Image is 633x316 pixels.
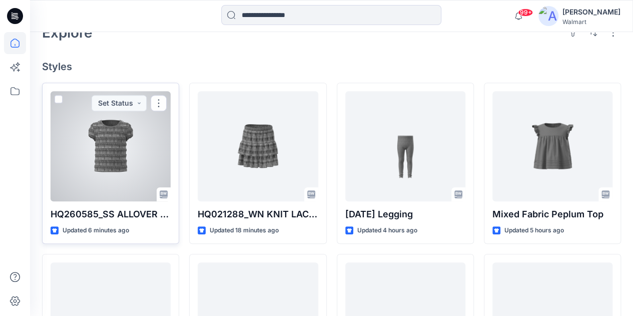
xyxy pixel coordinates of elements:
[51,91,171,201] a: HQ260585_SS ALLOVER RUFFLE TOP
[504,225,564,236] p: Updated 5 hours ago
[357,225,417,236] p: Updated 4 hours ago
[562,18,620,26] div: Walmart
[42,25,93,41] h2: Explore
[562,6,620,18] div: [PERSON_NAME]
[42,61,621,73] h4: Styles
[492,91,612,201] a: Mixed Fabric Peplum Top
[492,207,612,221] p: Mixed Fabric Peplum Top
[538,6,558,26] img: avatar
[345,207,465,221] p: [DATE] Legging
[345,91,465,201] a: Halloween Legging
[210,225,279,236] p: Updated 18 minutes ago
[198,207,318,221] p: HQ021288_WN KNIT LACE SKIRT
[518,9,533,17] span: 99+
[51,207,171,221] p: HQ260585_SS ALLOVER RUFFLE TOP
[198,91,318,201] a: HQ021288_WN KNIT LACE SKIRT
[63,225,129,236] p: Updated 6 minutes ago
